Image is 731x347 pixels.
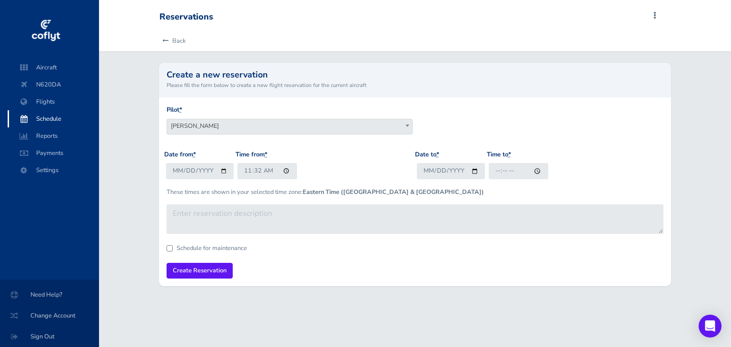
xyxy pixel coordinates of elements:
[30,17,61,45] img: coflyt logo
[415,150,439,160] label: Date to
[17,127,89,145] span: Reports
[17,145,89,162] span: Payments
[167,70,664,79] h2: Create a new reservation
[436,150,439,159] abbr: required
[11,286,88,303] span: Need Help?
[508,150,511,159] abbr: required
[167,187,664,197] p: These times are shown in your selected time zone:
[167,105,182,115] label: Pilot
[164,150,196,160] label: Date from
[179,106,182,114] abbr: required
[17,110,89,127] span: Schedule
[17,59,89,76] span: Aircraft
[177,245,247,251] label: Schedule for maintenance
[11,328,88,345] span: Sign Out
[159,30,186,51] a: Back
[17,162,89,179] span: Settings
[236,150,267,160] label: Time from
[167,119,413,135] span: Kevin Phillips
[265,150,267,159] abbr: required
[11,307,88,324] span: Change Account
[17,93,89,110] span: Flights
[699,315,721,337] div: Open Intercom Messenger
[159,12,213,22] div: Reservations
[167,119,412,133] span: Kevin Phillips
[17,76,89,93] span: N620DA
[193,150,196,159] abbr: required
[167,263,233,279] input: Create Reservation
[167,81,664,89] small: Please fill the form below to create a new flight reservation for the current aircraft
[303,188,484,196] b: Eastern Time ([GEOGRAPHIC_DATA] & [GEOGRAPHIC_DATA])
[487,150,511,160] label: Time to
